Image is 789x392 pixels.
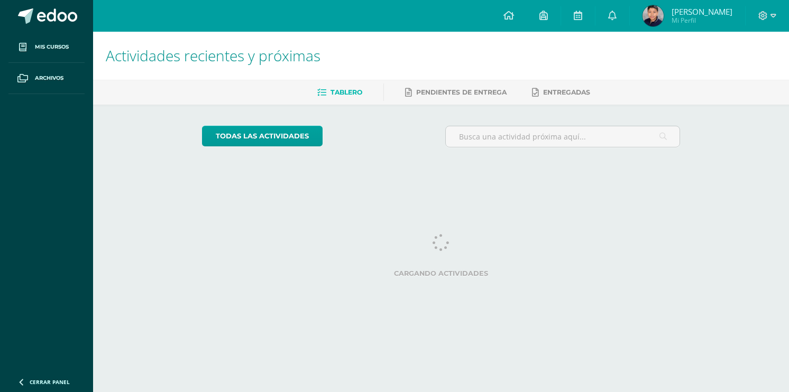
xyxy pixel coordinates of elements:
a: Pendientes de entrega [405,84,507,101]
span: Mi Perfil [672,16,732,25]
input: Busca una actividad próxima aquí... [446,126,680,147]
span: Tablero [331,88,362,96]
span: Entregadas [543,88,590,96]
a: Entregadas [532,84,590,101]
label: Cargando actividades [202,269,681,277]
span: Archivos [35,74,63,82]
a: todas las Actividades [202,126,323,146]
span: Mis cursos [35,43,69,51]
a: Mis cursos [8,32,85,63]
img: b38a2dacc41a98050ee46c3b940d57ac.png [643,5,664,26]
span: Actividades recientes y próximas [106,45,320,66]
span: Cerrar panel [30,378,70,386]
span: Pendientes de entrega [416,88,507,96]
span: [PERSON_NAME] [672,6,732,17]
a: Tablero [317,84,362,101]
a: Archivos [8,63,85,94]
